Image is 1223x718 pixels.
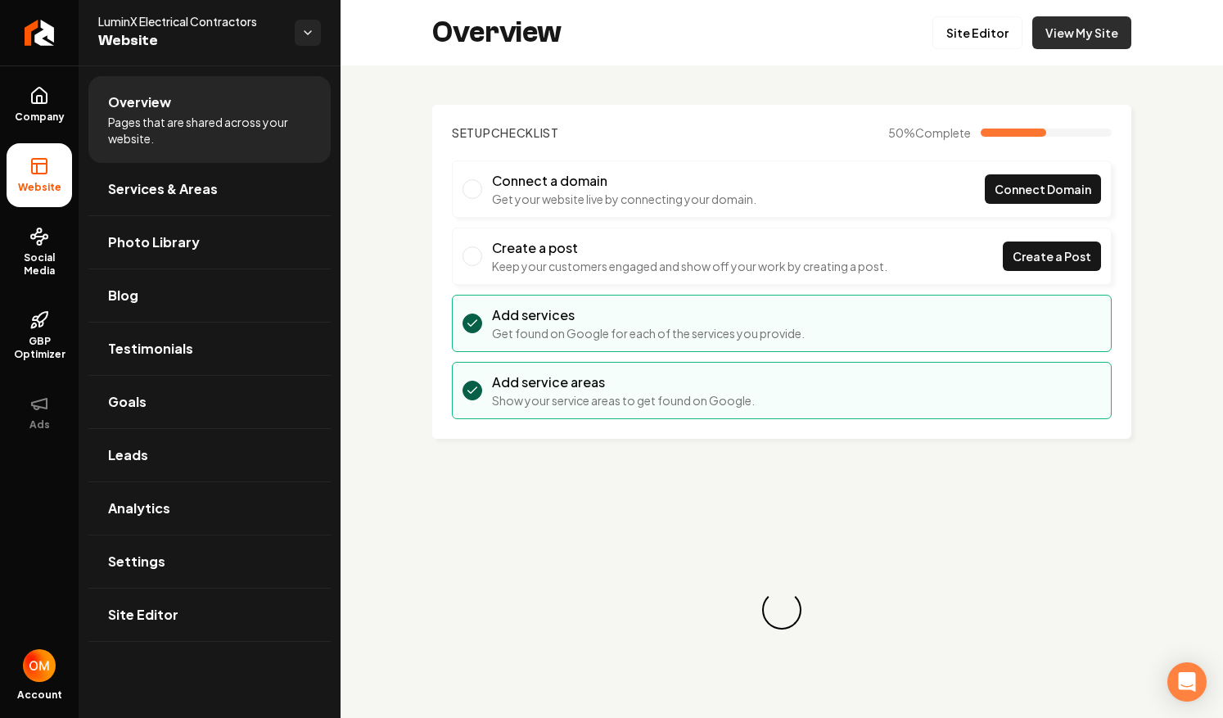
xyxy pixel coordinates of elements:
button: Open user button [23,649,56,682]
span: LuminX Electrical Contractors [98,13,282,29]
a: Connect Domain [985,174,1101,204]
button: Ads [7,381,72,445]
span: Blog [108,286,138,305]
img: Omar Molai [23,649,56,682]
div: Loading [754,582,810,638]
span: Site Editor [108,605,178,625]
h2: Overview [432,16,562,49]
span: Leads [108,445,148,465]
a: Leads [88,429,331,481]
h3: Add service areas [492,373,755,392]
span: Ads [23,418,56,431]
h3: Connect a domain [492,171,756,191]
h2: Checklist [452,124,559,141]
a: Analytics [88,482,331,535]
span: Website [98,29,282,52]
a: View My Site [1032,16,1131,49]
span: Photo Library [108,233,200,252]
a: Create a Post [1003,242,1101,271]
a: Company [7,73,72,137]
span: Testimonials [108,339,193,359]
a: Services & Areas [88,163,331,215]
span: Social Media [7,251,72,278]
span: Connect Domain [995,181,1091,198]
img: Rebolt Logo [25,20,55,46]
span: Services & Areas [108,179,218,199]
a: Blog [88,269,331,322]
a: Photo Library [88,216,331,269]
span: Website [11,181,68,194]
span: Pages that are shared across your website. [108,114,311,147]
a: Social Media [7,214,72,291]
a: Goals [88,376,331,428]
span: Setup [452,125,491,140]
p: Show your service areas to get found on Google. [492,392,755,409]
span: Account [17,689,62,702]
div: Open Intercom Messenger [1167,662,1207,702]
p: Get found on Google for each of the services you provide. [492,325,805,341]
span: GBP Optimizer [7,335,72,361]
p: Get your website live by connecting your domain. [492,191,756,207]
p: Keep your customers engaged and show off your work by creating a post. [492,258,887,274]
span: Company [8,111,71,124]
span: 50 % [888,124,971,141]
span: Goals [108,392,147,412]
h3: Add services [492,305,805,325]
span: Create a Post [1013,248,1091,265]
a: Settings [88,535,331,588]
span: Complete [915,125,971,140]
a: GBP Optimizer [7,297,72,374]
h3: Create a post [492,238,887,258]
a: Site Editor [932,16,1022,49]
a: Site Editor [88,589,331,641]
span: Overview [108,93,171,112]
a: Testimonials [88,323,331,375]
span: Settings [108,552,165,571]
span: Analytics [108,499,170,518]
